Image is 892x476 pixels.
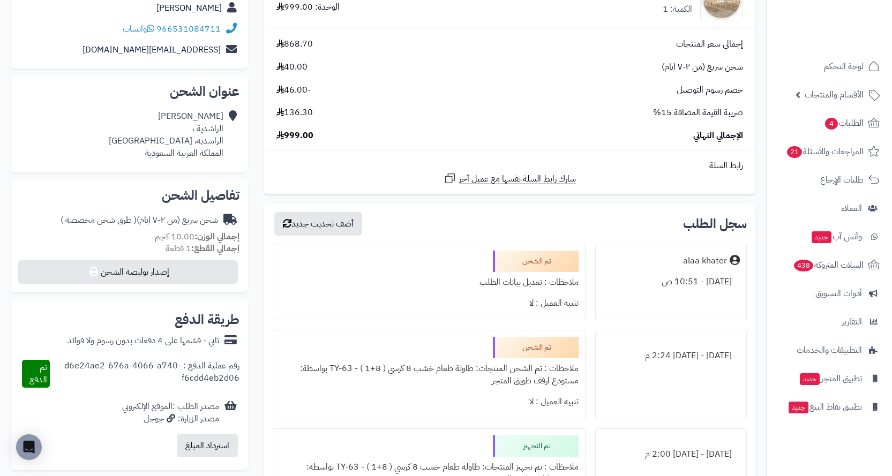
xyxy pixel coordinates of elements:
[68,335,219,347] div: تابي - قسّمها على 4 دفعات بدون رسوم ولا فوائد
[602,345,740,366] div: [DATE] - [DATE] 2:24 م
[787,146,802,158] span: 21
[276,107,313,119] span: 136.30
[693,130,743,142] span: الإجمالي النهائي
[797,343,862,358] span: التطبيقات والخدمات
[773,139,886,164] a: المراجعات والأسئلة21
[194,230,239,243] strong: إجمالي الوزن:
[773,224,886,250] a: وآتس آبجديد
[156,2,222,14] a: [PERSON_NAME]
[83,43,221,56] a: [EMAIL_ADDRESS][DOMAIN_NAME]
[811,229,862,244] span: وآتس آب
[773,366,886,391] a: تطبيق المتجرجديد
[29,361,47,386] span: تم الدفع
[805,87,864,102] span: الأقسام والمنتجات
[663,3,692,16] div: الكمية: 1
[276,130,313,142] span: 999.00
[493,337,579,358] div: تم الشحن
[773,195,886,221] a: العملاء
[602,444,740,465] div: [DATE] - [DATE] 2:00 م
[662,61,743,73] span: شحن سريع (من ٢-٧ ايام)
[191,242,239,255] strong: إجمالي القطع:
[793,258,864,273] span: السلات المتروكة
[789,402,808,413] span: جديد
[166,242,239,255] small: 1 قطعة
[19,189,239,202] h2: تفاصيل الشحن
[493,251,579,272] div: تم الشحن
[276,84,311,96] span: -46.00
[773,394,886,420] a: تطبيق نقاط البيعجديد
[773,54,886,79] a: لوحة التحكم
[280,272,579,293] div: ملاحظات : تعديل بيانات الطلب
[276,1,340,13] div: الوحدة: 999.00
[276,61,308,73] span: 40.00
[18,260,238,284] button: إصدار بوليصة الشحن
[19,85,239,98] h2: عنوان الشحن
[842,314,862,329] span: التقارير
[786,144,864,159] span: المراجعات والأسئلة
[156,22,221,35] a: 966531084711
[820,172,864,187] span: طلبات الإرجاع
[773,281,886,306] a: أدوات التسويق
[773,167,886,193] a: طلبات الإرجاع
[815,286,862,301] span: أدوات التسويق
[841,201,862,216] span: العملاء
[819,27,882,50] img: logo-2.png
[122,413,219,425] div: مصدر الزيارة: جوجل
[653,107,743,119] span: ضريبة القيمة المضافة 15%
[61,214,137,226] span: ( طرق شحن مخصصة )
[800,373,820,385] span: جديد
[773,252,886,278] a: السلات المتروكة438
[268,160,751,172] div: رابط السلة
[773,337,886,363] a: التطبيقات والخدمات
[274,212,362,236] button: أضف تحديث جديد
[177,434,238,457] button: استرداد المبلغ
[812,231,831,243] span: جديد
[773,110,886,136] a: الطلبات4
[50,360,240,388] div: رقم عملية الدفع : d6e24ae2-676a-4066-a740-f6cdd4eb2d06
[175,313,239,326] h2: طريقة الدفع
[459,173,576,185] span: شارك رابط السلة نفسها مع عميل آخر
[155,230,239,243] small: 10.00 كجم
[280,358,579,391] div: ملاحظات : تم الشحن المنتجات: طاولة طعام خشب 8 كرسي ( 8+1 ) - TY-63 بواسطة: مستودع ارفف طويق المتجر
[683,217,747,230] h3: سجل الطلب
[825,118,838,130] span: 4
[122,401,219,425] div: مصدر الطلب :الموقع الإلكتروني
[683,255,727,267] div: alaa khater
[824,116,864,131] span: الطلبات
[773,309,886,335] a: التقارير
[824,59,864,74] span: لوحة التحكم
[280,293,579,314] div: تنبيه العميل : لا
[276,38,313,50] span: 868.70
[602,271,740,292] div: [DATE] - 10:51 ص
[444,172,576,185] a: شارك رابط السلة نفسها مع عميل آخر
[61,214,218,226] div: شحن سريع (من ٢-٧ ايام)
[676,38,743,50] span: إجمالي سعر المنتجات
[788,399,862,414] span: تطبيق نقاط البيع
[16,434,42,460] div: Open Intercom Messenger
[109,110,223,159] div: [PERSON_NAME] الراشدية ، الراشديه، [GEOGRAPHIC_DATA] المملكة العربية السعودية
[794,260,813,271] span: 438
[123,22,154,35] a: واتساب
[493,435,579,457] div: تم التجهيز
[280,391,579,412] div: تنبيه العميل : لا
[677,84,743,96] span: خصم رسوم التوصيل
[799,371,862,386] span: تطبيق المتجر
